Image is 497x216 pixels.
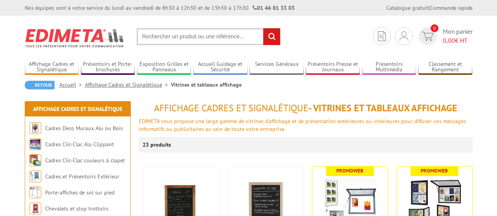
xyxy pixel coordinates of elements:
[45,205,108,212] a: Chevalets et stop trottoirs
[45,125,123,132] a: Cadres Deco Muraux Alu ou Bois
[417,27,473,45] a: devis rapide 0 Mon panier 0,00€ HT
[29,187,41,198] img: Porte-affiches de sol sur pied
[306,61,360,74] a: Présentoirs Presse et Journaux
[443,27,473,45] span: Mon panier
[45,189,114,196] a: Porte-affiches de sol sur pied
[143,137,172,152] p: 23 produits
[59,81,85,88] a: Accueil
[25,4,295,12] div: Nos équipes sont à votre service du lundi au vendredi de 8h30 à 12h30 et de 13h30 à 17h30
[430,4,473,11] a: Commande rapide
[29,171,41,182] img: Cadres et Présentoirs Extérieur
[45,157,125,164] a: Cadres Clic-Clac couleurs à clapet
[263,28,280,45] input: rechercher
[29,138,41,150] img: Cadres Clic-Clac Alu Clippant
[400,31,408,41] img: devis rapide
[362,61,416,74] a: Présentoirs Multimédia
[443,36,455,44] span: 0,00
[386,4,429,11] a: Catalogue gratuit
[29,203,41,214] img: Chevalets et stop trottoirs
[421,167,448,174] b: Promoweb
[85,81,171,88] a: Affichage Cadres et Signalétique
[25,81,55,89] a: Retour
[29,154,41,166] img: Cadres Clic-Clac couleurs à clapet
[25,61,79,74] a: Affichage Cadres et Signalétique
[336,167,363,174] b: Promoweb
[431,24,438,32] span: 0
[249,61,304,74] a: Services Généraux
[422,32,433,41] img: devis rapide
[253,4,295,11] strong: 01 46 81 33 03
[443,36,473,45] span: € HT
[33,105,122,113] a: Affichage Cadres et Signalétique
[25,24,125,53] img: Edimeta
[193,61,248,74] a: Accueil Guidage et Sécurité
[139,117,473,133] p: EDIMETA vous propose une large gamme de vitrines d'affichage et de présentation extérieures ou in...
[45,173,119,180] a: Cadres et Présentoirs Extérieur
[29,122,41,134] img: Cadres Deco Muraux Alu ou Bois
[137,61,191,74] a: Exposition Grilles et Panneaux
[386,4,473,12] div: |
[378,31,386,41] img: devis rapide
[154,102,308,114] span: Affichage Cadres et Signalétique
[171,81,242,89] li: Vitrines et tableaux affichage
[139,103,473,113] h1: - Vitrines et tableaux affichage
[45,141,114,148] a: Cadres Clic-Clac Alu Clippant
[81,61,135,74] a: Présentoirs et Porte-brochures
[418,61,473,74] a: Classement et Rangement
[137,28,281,45] input: Rechercher un produit ou une référence...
